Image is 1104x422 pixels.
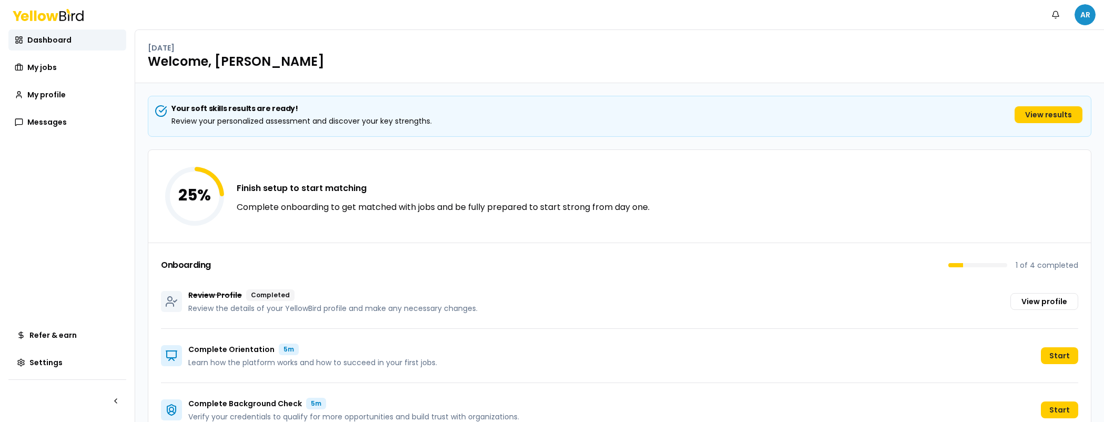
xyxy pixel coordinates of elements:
[161,261,211,269] h3: Onboarding
[188,411,519,422] p: Verify your credentials to qualify for more opportunities and build trust with organizations.
[1010,293,1078,310] a: View profile
[29,357,63,368] span: Settings
[27,117,67,127] span: Messages
[188,357,437,368] p: Learn how the platform works and how to succeed in your first jobs.
[188,290,242,300] p: Review Profile
[1041,401,1078,418] button: Start
[29,330,77,340] span: Refer & earn
[27,89,66,100] span: My profile
[171,103,432,114] h5: Your soft skills results are ready!
[279,344,299,355] div: 5m
[1016,260,1078,270] p: 1 of 4 completed
[246,289,295,301] div: Completed
[8,29,126,51] a: Dashboard
[178,184,211,206] tspan: 25 %
[188,398,302,409] p: Complete Background Check
[8,57,126,78] a: My jobs
[8,352,126,373] a: Settings
[148,43,175,53] p: [DATE]
[27,35,72,45] span: Dashboard
[8,112,126,133] a: Messages
[237,182,650,195] h3: Finish setup to start matching
[27,62,57,73] span: My jobs
[237,201,650,214] p: Complete onboarding to get matched with jobs and be fully prepared to start strong from day one.
[171,116,432,126] div: Review your personalized assessment and discover your key strengths.
[1075,4,1096,25] span: AR
[306,398,326,409] div: 5m
[188,303,478,314] p: Review the details of your YellowBird profile and make any necessary changes.
[8,325,126,346] a: Refer & earn
[148,53,1091,70] h1: Welcome, [PERSON_NAME]
[188,344,275,355] p: Complete Orientation
[8,84,126,105] a: My profile
[1041,347,1078,364] button: Start
[1015,106,1082,123] a: View results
